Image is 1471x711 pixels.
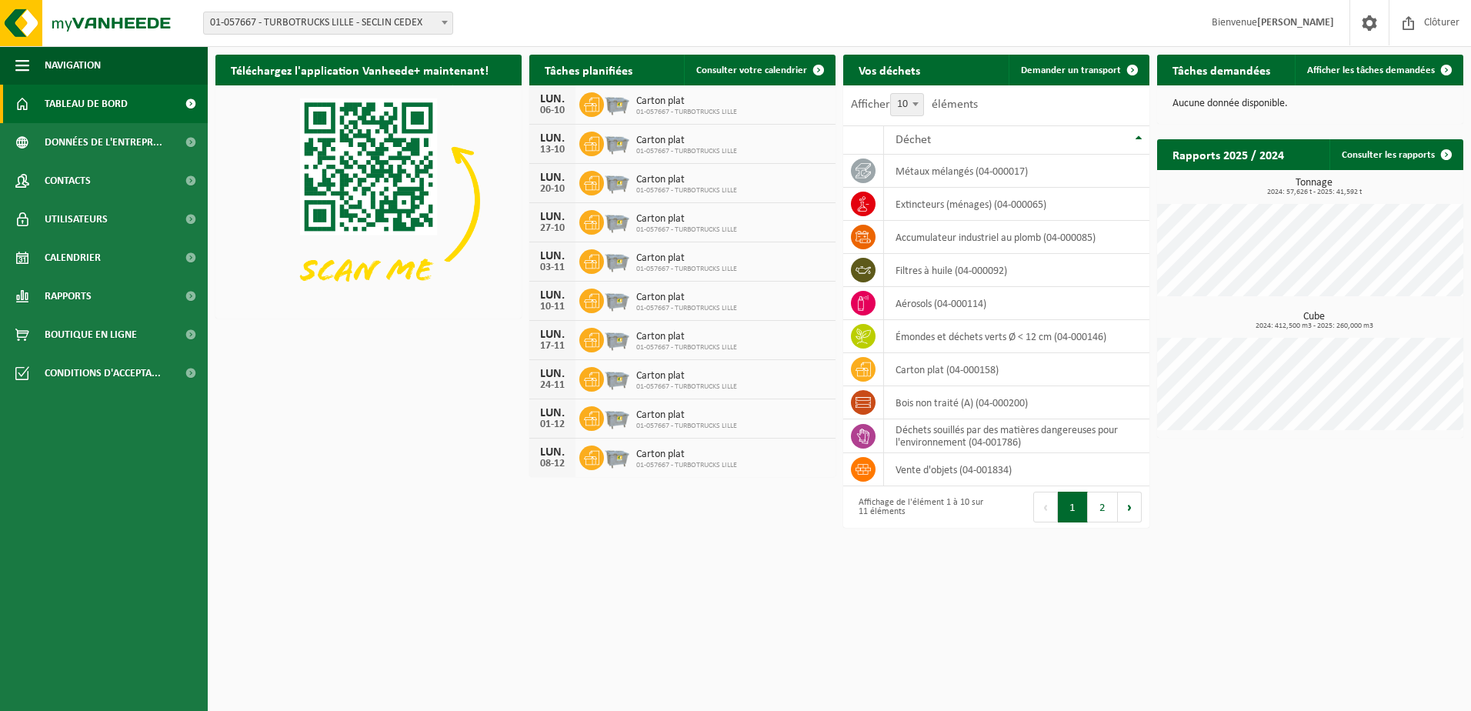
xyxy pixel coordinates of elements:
div: LUN. [537,250,568,262]
h2: Tâches demandées [1157,55,1286,85]
td: vente d'objets (04-001834) [884,453,1149,486]
h2: Vos déchets [843,55,936,85]
td: carton plat (04-000158) [884,353,1149,386]
span: Rapports [45,277,92,315]
button: Next [1118,492,1142,522]
img: WB-2500-GAL-GY-01 [604,208,630,234]
div: 27-10 [537,223,568,234]
img: WB-2500-GAL-GY-01 [604,169,630,195]
label: Afficher éléments [851,98,978,111]
img: WB-2500-GAL-GY-01 [604,404,630,430]
span: Carton plat [636,252,737,265]
div: LUN. [537,172,568,184]
img: WB-2500-GAL-GY-01 [604,443,630,469]
span: Carton plat [636,331,737,343]
a: Demander un transport [1009,55,1148,85]
span: Calendrier [45,239,101,277]
span: 01-057667 - TURBOTRUCKS LILLE [636,304,737,313]
span: Carton plat [636,449,737,461]
td: accumulateur industriel au plomb (04-000085) [884,221,1149,254]
span: 01-057667 - TURBOTRUCKS LILLE [636,382,737,392]
div: LUN. [537,368,568,380]
div: 06-10 [537,105,568,116]
div: Affichage de l'élément 1 à 10 sur 11 éléments [851,490,989,524]
span: 01-057667 - TURBOTRUCKS LILLE [636,265,737,274]
span: 01-057667 - TURBOTRUCKS LILLE [636,422,737,431]
div: LUN. [537,211,568,223]
img: WB-2500-GAL-GY-01 [604,247,630,273]
span: 01-057667 - TURBOTRUCKS LILLE - SECLIN CEDEX [203,12,453,35]
p: Aucune donnée disponible. [1172,98,1448,109]
img: WB-2500-GAL-GY-01 [604,286,630,312]
button: Previous [1033,492,1058,522]
img: WB-2500-GAL-GY-01 [604,90,630,116]
td: aérosols (04-000114) [884,287,1149,320]
td: filtres à huile (04-000092) [884,254,1149,287]
span: 01-057667 - TURBOTRUCKS LILLE - SECLIN CEDEX [204,12,452,34]
div: LUN. [537,329,568,341]
td: déchets souillés par des matières dangereuses pour l'environnement (04-001786) [884,419,1149,453]
img: WB-2500-GAL-GY-01 [604,129,630,155]
td: métaux mélangés (04-000017) [884,155,1149,188]
h2: Tâches planifiées [529,55,648,85]
span: Contacts [45,162,91,200]
span: Déchet [896,134,931,146]
td: bois non traité (A) (04-000200) [884,386,1149,419]
h2: Téléchargez l'application Vanheede+ maintenant! [215,55,504,85]
span: 01-057667 - TURBOTRUCKS LILLE [636,225,737,235]
div: LUN. [537,132,568,145]
strong: [PERSON_NAME] [1257,17,1334,28]
img: WB-2500-GAL-GY-01 [604,365,630,391]
div: 20-10 [537,184,568,195]
div: LUN. [537,446,568,459]
span: Carton plat [636,135,737,147]
a: Afficher les tâches demandées [1295,55,1462,85]
td: émondes et déchets verts Ø < 12 cm (04-000146) [884,320,1149,353]
span: 01-057667 - TURBOTRUCKS LILLE [636,108,737,117]
span: Utilisateurs [45,200,108,239]
span: Données de l'entrepr... [45,123,162,162]
span: Afficher les tâches demandées [1307,65,1435,75]
img: WB-2500-GAL-GY-01 [604,325,630,352]
div: 10-11 [537,302,568,312]
div: 17-11 [537,341,568,352]
td: extincteurs (ménages) (04-000065) [884,188,1149,221]
span: Consulter votre calendrier [696,65,807,75]
div: 24-11 [537,380,568,391]
span: Carton plat [636,292,737,304]
span: 10 [890,93,924,116]
div: 01-12 [537,419,568,430]
button: 2 [1088,492,1118,522]
span: 01-057667 - TURBOTRUCKS LILLE [636,461,737,470]
img: Download de VHEPlus App [215,85,522,315]
button: 1 [1058,492,1088,522]
a: Consulter les rapports [1329,139,1462,170]
span: Demander un transport [1021,65,1121,75]
span: Navigation [45,46,101,85]
span: Carton plat [636,213,737,225]
span: Conditions d'accepta... [45,354,161,392]
h2: Rapports 2025 / 2024 [1157,139,1299,169]
div: LUN. [537,289,568,302]
span: Carton plat [636,370,737,382]
div: 03-11 [537,262,568,273]
span: 10 [891,94,923,115]
span: Tableau de bord [45,85,128,123]
div: LUN. [537,407,568,419]
div: LUN. [537,93,568,105]
h3: Cube [1165,312,1463,330]
span: 2024: 412,500 m3 - 2025: 260,000 m3 [1165,322,1463,330]
div: 13-10 [537,145,568,155]
span: 2024: 57,626 t - 2025: 41,592 t [1165,189,1463,196]
span: 01-057667 - TURBOTRUCKS LILLE [636,147,737,156]
span: Boutique en ligne [45,315,137,354]
a: Consulter votre calendrier [684,55,834,85]
div: 08-12 [537,459,568,469]
span: Carton plat [636,95,737,108]
span: 01-057667 - TURBOTRUCKS LILLE [636,343,737,352]
span: Carton plat [636,409,737,422]
h3: Tonnage [1165,178,1463,196]
span: 01-057667 - TURBOTRUCKS LILLE [636,186,737,195]
span: Carton plat [636,174,737,186]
